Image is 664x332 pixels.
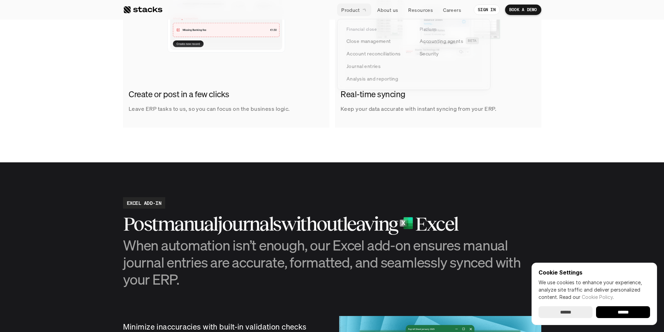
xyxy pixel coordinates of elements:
[439,3,465,16] a: Careers
[341,103,496,114] p: Keep your data accurate with instant syncing from your ERP.
[123,237,541,288] h3: When automation isn’t enough, our Excel add-on ensures manual journal entries are accurate, forma...
[129,103,290,114] p: Leave ERP tasks to us, so you can focus on the business logic.
[341,88,532,100] h2: Real-time syncing
[158,214,217,234] h2: manual
[129,88,320,100] h2: Create or post in a few clicks
[509,7,537,12] p: BOOK A DEMO
[217,214,281,234] h2: journals
[377,6,398,14] p: About us
[505,5,541,15] a: BOOK A DEMO
[373,3,402,16] a: About us
[343,214,398,234] h2: leaving
[539,270,650,275] p: Cookie Settings
[281,214,342,234] h2: without
[443,6,461,14] p: Careers
[474,5,500,15] a: SIGN IN
[404,3,437,16] a: Resources
[123,214,158,234] h2: Post
[539,279,650,301] p: We use cookies to enhance your experience, analyze site traffic and deliver personalized content.
[408,6,433,14] p: Resources
[559,294,614,300] span: Read our .
[82,133,113,138] a: Privacy Policy
[478,7,496,12] p: SIGN IN
[341,6,360,14] p: Product
[415,214,458,234] h2: Excel
[127,199,161,207] h2: EXCEL ADD-IN
[582,294,613,300] a: Cookie Policy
